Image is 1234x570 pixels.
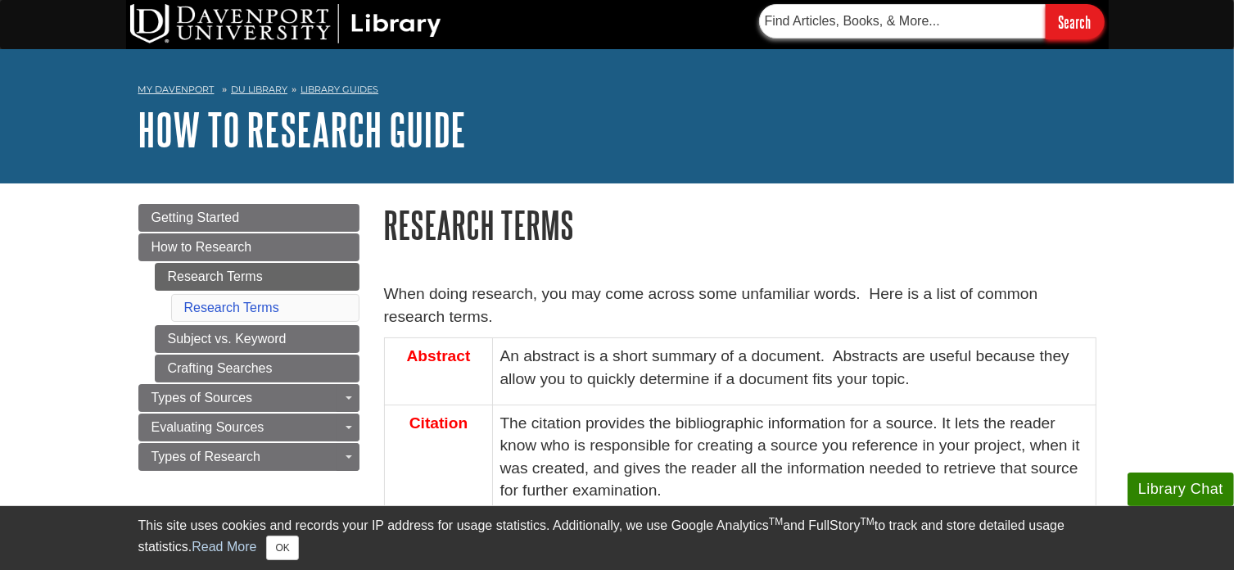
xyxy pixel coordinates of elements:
[155,355,359,382] a: Crafting Searches
[192,540,256,554] a: Read More
[407,347,471,364] span: Abstract
[138,83,215,97] a: My Davenport
[759,4,1105,39] form: Searches DU Library's articles, books, and more
[151,450,260,464] span: Types of Research
[384,283,1096,330] p: When doing research, you may come across some unfamiliar words. Here is a list of common research...
[769,516,783,527] sup: TM
[138,104,467,155] a: How to Research Guide
[184,301,279,314] a: Research Terms
[409,414,468,432] span: Citation
[151,240,252,254] span: How to Research
[138,443,359,471] a: Types of Research
[384,204,1096,246] h1: Research Terms
[231,84,287,95] a: DU Library
[151,210,240,224] span: Getting Started
[138,204,359,232] a: Getting Started
[861,516,875,527] sup: TM
[138,384,359,412] a: Types of Sources
[151,420,264,434] span: Evaluating Sources
[499,345,1088,390] p: An abstract is a short summary of a document. Abstracts are useful because they allow you to quic...
[1046,4,1105,39] input: Search
[138,79,1096,105] nav: breadcrumb
[266,536,298,560] button: Close
[759,4,1046,38] input: Find Articles, Books, & More...
[138,204,359,471] div: Guide Page Menu
[138,233,359,261] a: How to Research
[138,414,359,441] a: Evaluating Sources
[499,412,1088,502] p: The citation provides the bibliographic information for a source. It lets the reader know who is ...
[1128,473,1234,506] button: Library Chat
[301,84,378,95] a: Library Guides
[130,4,441,43] img: DU Library
[155,263,359,291] a: Research Terms
[155,325,359,353] a: Subject vs. Keyword
[138,516,1096,560] div: This site uses cookies and records your IP address for usage statistics. Additionally, we use Goo...
[151,391,253,405] span: Types of Sources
